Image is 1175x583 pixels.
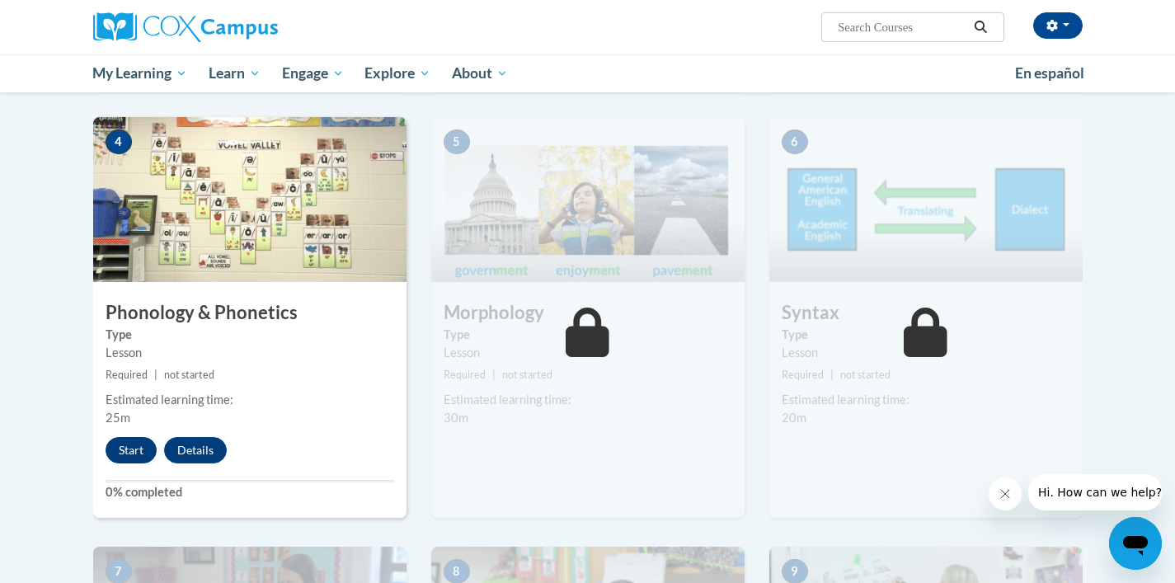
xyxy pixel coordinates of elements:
[452,63,508,83] span: About
[106,369,148,381] span: Required
[968,17,993,37] button: Search
[282,63,344,83] span: Engage
[782,369,824,381] span: Required
[271,54,355,92] a: Engage
[106,437,157,463] button: Start
[444,411,468,425] span: 30m
[93,117,407,282] img: Course Image
[782,344,1070,362] div: Lesson
[93,12,407,42] a: Cox Campus
[444,391,732,409] div: Estimated learning time:
[769,300,1083,326] h3: Syntax
[441,54,519,92] a: About
[431,300,745,326] h3: Morphology
[106,391,394,409] div: Estimated learning time:
[1028,474,1162,510] iframe: Message from company
[836,17,968,37] input: Search Courses
[198,54,271,92] a: Learn
[154,369,157,381] span: |
[782,129,808,154] span: 6
[1033,12,1083,39] button: Account Settings
[1004,56,1095,91] a: En español
[68,54,1107,92] div: Main menu
[989,477,1022,510] iframe: Close message
[106,129,132,154] span: 4
[106,483,394,501] label: 0% completed
[444,326,732,344] label: Type
[769,117,1083,282] img: Course Image
[93,300,407,326] h3: Phonology & Phonetics
[444,129,470,154] span: 5
[431,117,745,282] img: Course Image
[164,437,227,463] button: Details
[502,369,552,381] span: not started
[782,411,806,425] span: 20m
[1109,517,1162,570] iframe: Button to launch messaging window
[492,369,496,381] span: |
[93,12,278,42] img: Cox Campus
[82,54,199,92] a: My Learning
[106,326,394,344] label: Type
[782,326,1070,344] label: Type
[830,369,834,381] span: |
[840,369,891,381] span: not started
[444,369,486,381] span: Required
[444,344,732,362] div: Lesson
[209,63,261,83] span: Learn
[782,391,1070,409] div: Estimated learning time:
[106,344,394,362] div: Lesson
[164,369,214,381] span: not started
[106,411,130,425] span: 25m
[92,63,187,83] span: My Learning
[1015,64,1084,82] span: En español
[354,54,441,92] a: Explore
[364,63,430,83] span: Explore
